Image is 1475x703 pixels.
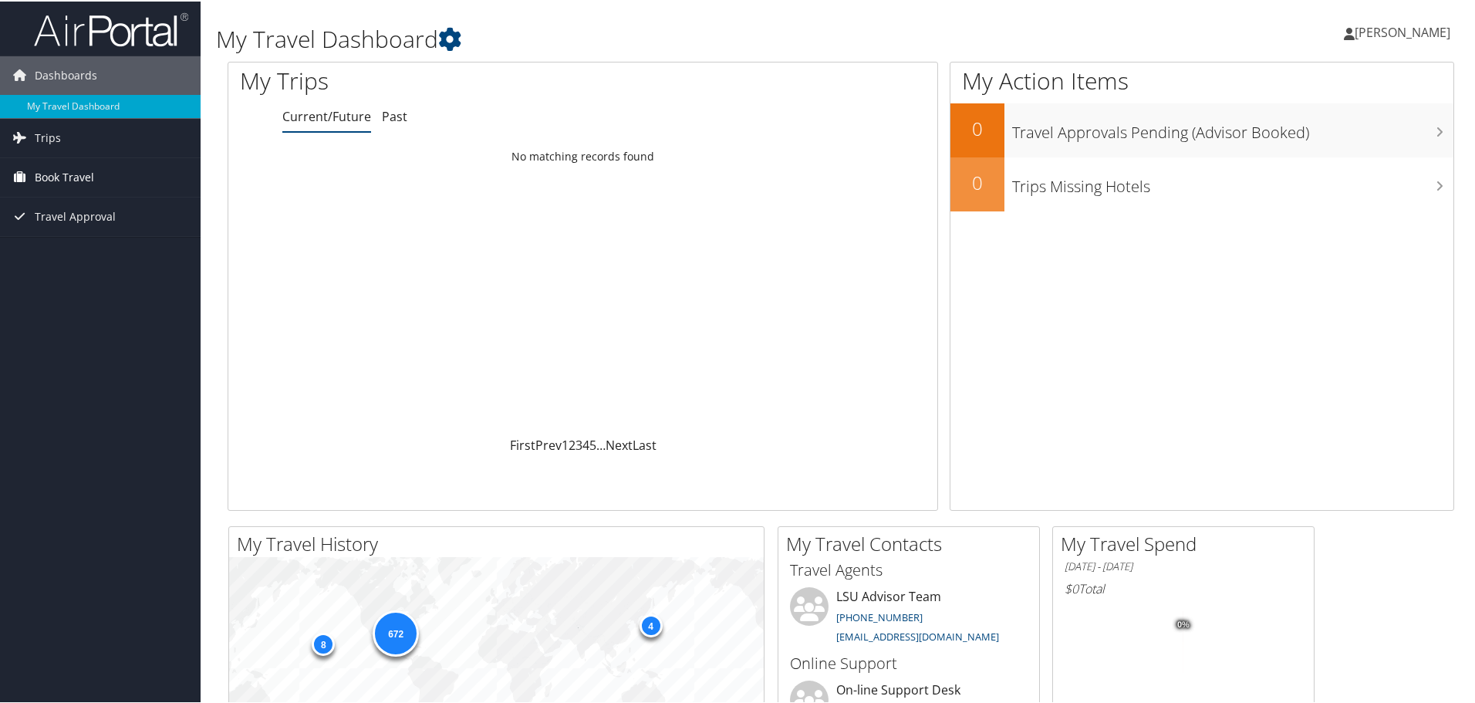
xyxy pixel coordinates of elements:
a: Past [382,106,407,123]
h3: Online Support [790,651,1028,673]
a: [EMAIL_ADDRESS][DOMAIN_NAME] [836,628,999,642]
h2: My Travel Spend [1061,529,1314,556]
a: Prev [535,435,562,452]
h2: 0 [950,168,1004,194]
a: 5 [589,435,596,452]
a: 0Travel Approvals Pending (Advisor Booked) [950,102,1453,156]
h2: My Travel History [237,529,764,556]
h6: [DATE] - [DATE] [1065,558,1302,573]
span: $0 [1065,579,1078,596]
a: First [510,435,535,452]
a: Last [633,435,656,452]
h3: Travel Approvals Pending (Advisor Booked) [1012,113,1453,142]
a: [PERSON_NAME] [1344,8,1466,54]
a: 1 [562,435,569,452]
span: Trips [35,117,61,156]
h2: My Travel Contacts [786,529,1039,556]
h3: Trips Missing Hotels [1012,167,1453,196]
span: … [596,435,606,452]
li: LSU Advisor Team [782,586,1035,649]
span: Dashboards [35,55,97,93]
img: airportal-logo.png [34,10,188,46]
a: 3 [575,435,582,452]
span: [PERSON_NAME] [1355,22,1450,39]
a: 2 [569,435,575,452]
a: Current/Future [282,106,371,123]
h1: My Action Items [950,63,1453,96]
a: 4 [582,435,589,452]
h2: 0 [950,114,1004,140]
h1: My Trips [240,63,630,96]
a: 0Trips Missing Hotels [950,156,1453,210]
td: No matching records found [228,141,937,169]
h6: Total [1065,579,1302,596]
span: Book Travel [35,157,94,195]
div: 672 [373,609,419,655]
a: Next [606,435,633,452]
tspan: 0% [1177,619,1190,628]
h3: Travel Agents [790,558,1028,580]
span: Travel Approval [35,196,116,235]
h1: My Travel Dashboard [216,22,1049,54]
div: 8 [312,631,335,654]
div: 4 [639,613,662,636]
a: [PHONE_NUMBER] [836,609,923,623]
